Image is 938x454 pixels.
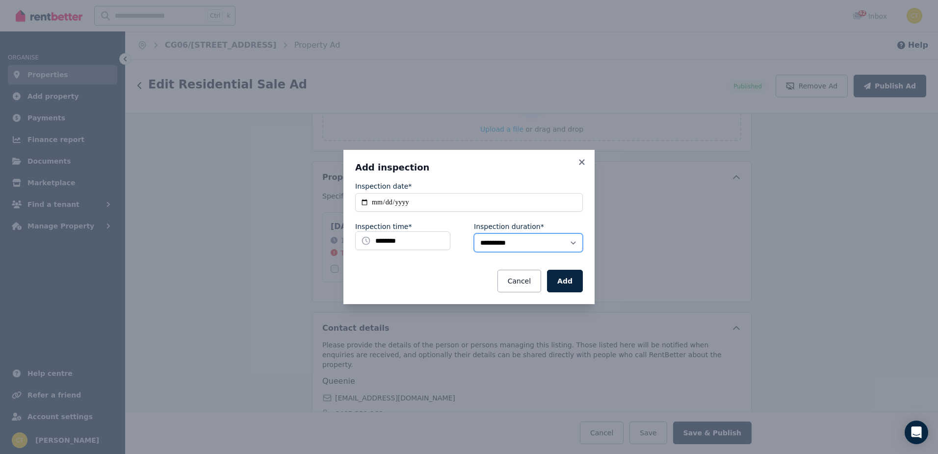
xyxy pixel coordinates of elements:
[905,421,928,444] div: Open Intercom Messenger
[497,270,541,292] button: Cancel
[547,270,583,292] button: Add
[355,222,412,231] label: Inspection time*
[355,162,583,173] h3: Add inspection
[355,181,412,191] label: Inspection date*
[474,222,544,231] label: Inspection duration*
